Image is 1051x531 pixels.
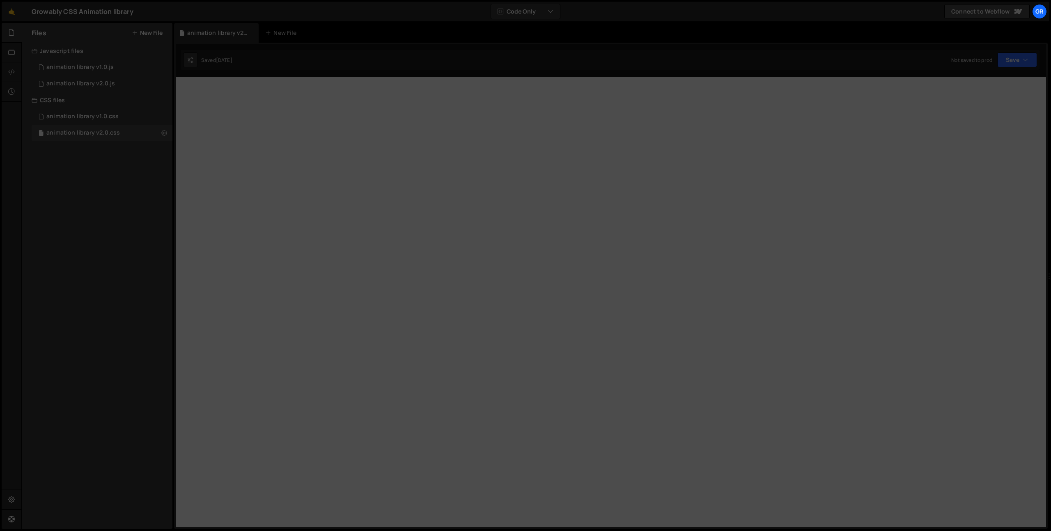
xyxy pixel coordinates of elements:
[132,30,163,36] button: New File
[46,64,114,71] div: animation library v1.0.js
[32,125,172,141] div: 8843/40964.css
[32,76,172,92] div: 8843/40655.js
[32,7,133,16] div: Growably CSS Animation library
[22,43,172,59] div: Javascript files
[944,4,1030,19] a: Connect to Webflow
[32,59,172,76] div: 8843/18643.js
[187,29,249,37] div: animation library v2.0.css
[2,2,22,21] a: 🤙
[201,57,232,64] div: Saved
[32,108,172,125] div: 8843/18638.css
[491,4,560,19] button: Code Only
[216,57,232,64] div: [DATE]
[32,28,46,37] h2: Files
[22,92,172,108] div: CSS files
[46,113,119,120] div: animation library v1.0.css
[1032,4,1047,19] a: Gr
[265,29,300,37] div: New File
[46,80,115,87] div: animation library v2.0.js
[997,53,1037,67] button: Save
[46,129,120,137] div: animation library v2.0.css
[951,57,992,64] div: Not saved to prod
